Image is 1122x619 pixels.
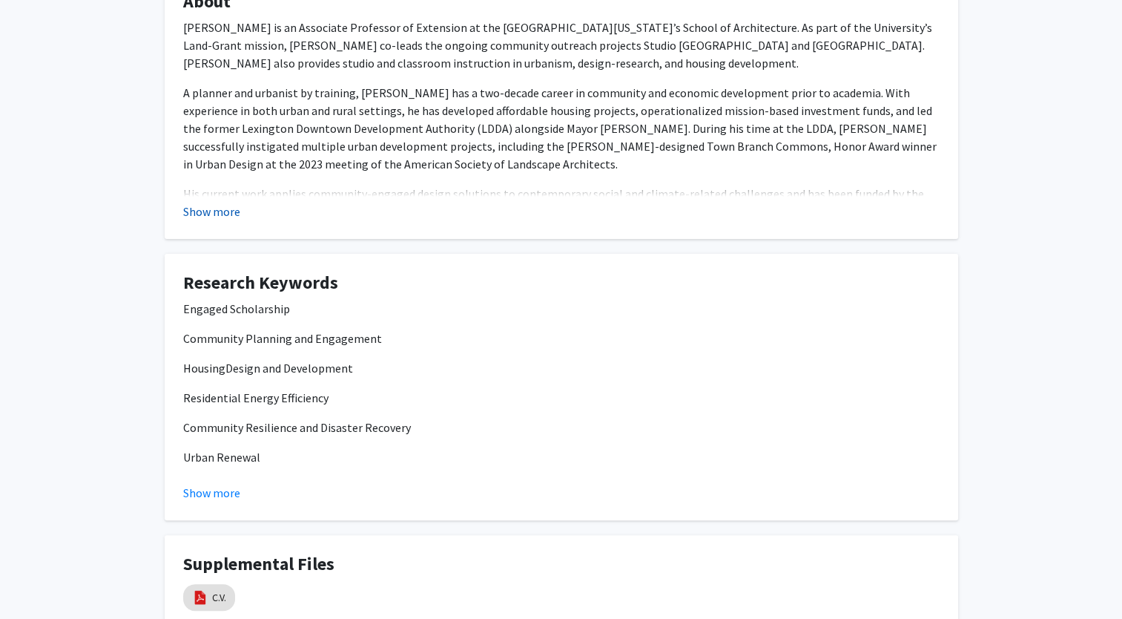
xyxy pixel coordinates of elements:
[183,84,940,173] p: A planner and urbanist by training, [PERSON_NAME] has a two-decade career in community and econom...
[183,448,940,466] p: Urban Renewal
[183,484,240,502] button: Show more
[183,390,329,405] span: Residential Energy Efficiency
[183,19,940,72] p: [PERSON_NAME] is an Associate Professor of Extension at the [GEOGRAPHIC_DATA][US_STATE]’s School ...
[183,554,940,575] h4: Supplemental Files
[192,589,208,606] img: pdf_icon.png
[183,330,940,347] p: Community Planning and Engagement
[183,203,240,220] button: Show more
[212,590,226,606] a: C.V.
[225,361,353,376] span: Design and Development
[183,359,940,377] p: Housing
[11,552,63,608] iframe: Chat
[183,185,940,238] p: His current work applies community-engaged design solutions to contemporary social and climate-re...
[183,419,940,436] p: Community Resilience and Disaster Recovery
[183,300,940,318] p: Engaged Scholarship
[183,272,940,294] h4: Research Keywords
